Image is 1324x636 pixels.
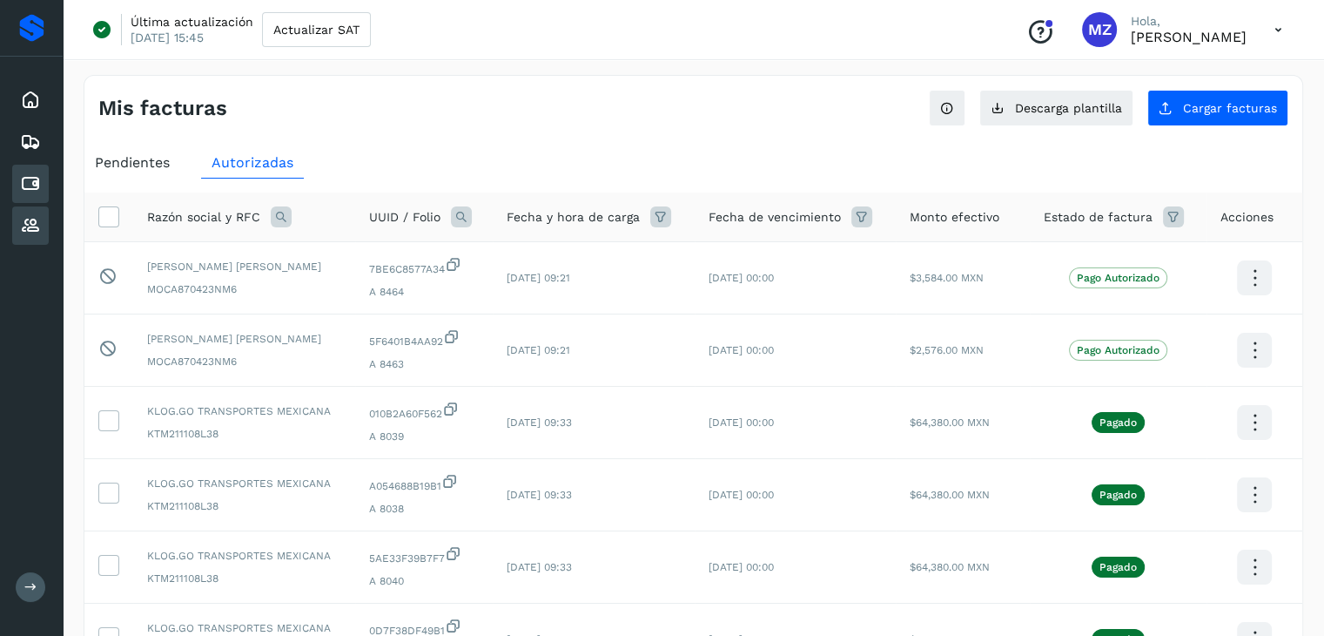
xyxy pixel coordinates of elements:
span: Actualizar SAT [273,24,360,36]
span: [DATE] 00:00 [709,416,774,429]
span: MOCA870423NM6 [147,281,341,297]
span: Autorizadas [212,154,293,171]
button: Descarga plantilla [979,90,1133,126]
p: [DATE] 15:45 [131,30,204,45]
p: Pago Autorizado [1077,272,1159,284]
span: A 8463 [369,356,479,372]
span: $64,380.00 MXN [910,416,990,429]
div: Embarques [12,123,49,161]
span: [DATE] 09:33 [507,561,572,573]
span: [DATE] 00:00 [709,272,774,284]
span: [DATE] 09:21 [507,272,570,284]
span: [DATE] 00:00 [709,489,774,501]
span: $3,584.00 MXN [910,272,984,284]
span: 7BE6C8577A34 [369,256,479,277]
button: Actualizar SAT [262,12,371,47]
button: Cargar facturas [1147,90,1288,126]
span: UUID / Folio [369,208,440,227]
span: 010B2A60F562 [369,401,479,422]
span: [DATE] 09:21 [507,344,570,356]
span: Estado de factura [1044,208,1153,227]
span: A054688B19B1 [369,473,479,494]
span: KLOG.GO TRANSPORTES MEXICANA [147,403,341,419]
span: A 8038 [369,501,479,517]
span: [DATE] 00:00 [709,561,774,573]
span: Monto efectivo [910,208,999,227]
p: Pagado [1099,489,1137,501]
span: Cargar facturas [1183,102,1277,114]
span: Descarga plantilla [1015,102,1122,114]
span: $64,380.00 MXN [910,489,990,501]
span: [DATE] 09:33 [507,489,572,501]
span: [PERSON_NAME] [PERSON_NAME] [147,259,341,274]
p: Última actualización [131,14,253,30]
span: KTM211108L38 [147,571,341,586]
span: [PERSON_NAME] [PERSON_NAME] [147,331,341,347]
span: A 8039 [369,429,479,444]
p: Pagado [1099,561,1137,573]
span: KLOG.GO TRANSPORTES MEXICANA [147,620,341,636]
div: Cuentas por pagar [12,165,49,203]
div: Inicio [12,81,49,119]
span: [DATE] 00:00 [709,344,774,356]
span: Fecha y hora de carga [507,208,640,227]
span: KLOG.GO TRANSPORTES MEXICANA [147,548,341,564]
p: Pago Autorizado [1077,344,1159,356]
span: $2,576.00 MXN [910,344,984,356]
span: A 8040 [369,573,479,589]
span: Fecha de vencimiento [709,208,841,227]
h4: Mis facturas [98,96,227,121]
p: Mariana Zavala Uribe [1131,29,1247,45]
span: Pendientes [95,154,170,171]
span: MOCA870423NM6 [147,354,341,369]
p: Pagado [1099,416,1137,429]
span: Razón social y RFC [147,208,260,227]
span: KTM211108L38 [147,426,341,442]
span: A 8464 [369,284,479,300]
span: KLOG.GO TRANSPORTES MEXICANA [147,476,341,491]
span: 5F6401B4AA92 [369,328,479,349]
span: $64,380.00 MXN [910,561,990,573]
div: Proveedores [12,206,49,245]
span: [DATE] 09:33 [507,416,572,429]
span: 5AE33F39B7F7 [369,545,479,566]
p: Hola, [1131,14,1247,29]
span: KTM211108L38 [147,498,341,514]
span: Acciones [1220,208,1274,227]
